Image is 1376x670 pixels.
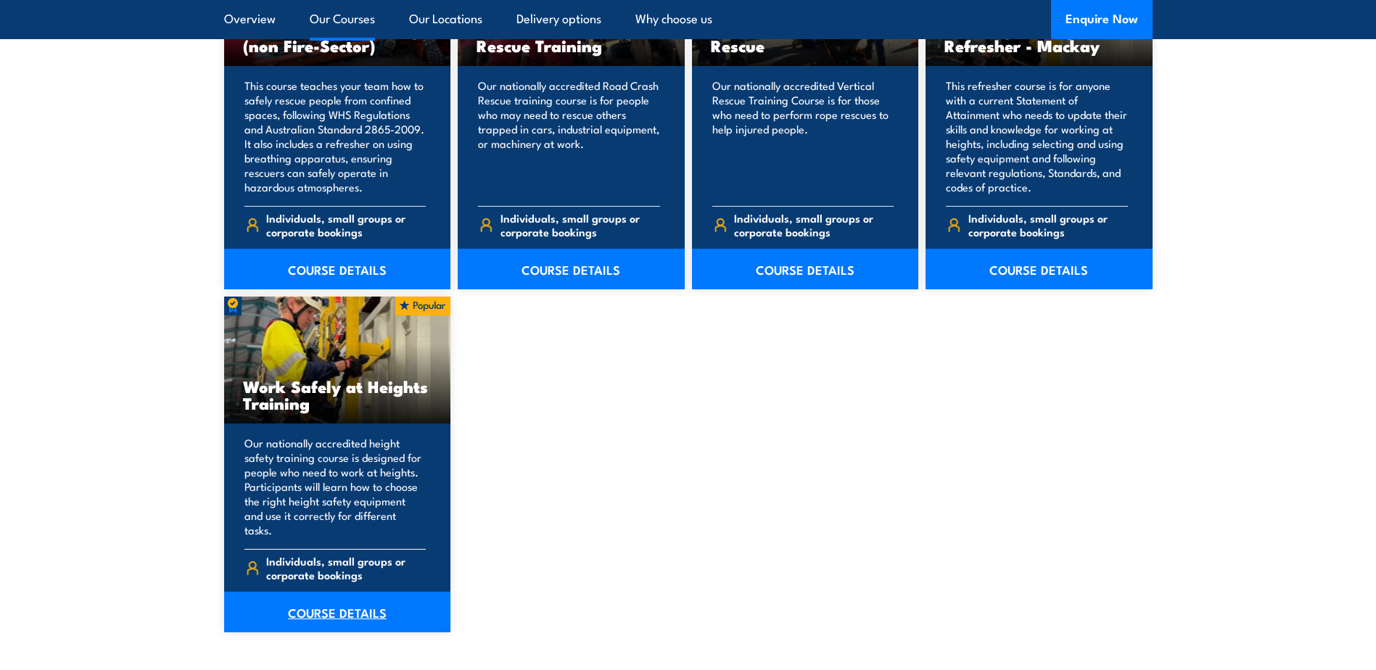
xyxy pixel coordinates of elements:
a: COURSE DETAILS [224,592,451,632]
p: Our nationally accredited Road Crash Rescue training course is for people who may need to rescue ... [478,78,660,194]
p: Our nationally accredited height safety training course is designed for people who need to work a... [244,436,427,537]
a: COURSE DETAILS [224,249,451,289]
a: COURSE DETAILS [458,249,685,289]
span: Individuals, small groups or corporate bookings [500,211,660,239]
p: Our nationally accredited Vertical Rescue Training Course is for those who need to perform rope r... [712,78,894,194]
p: This course teaches your team how to safely rescue people from confined spaces, following WHS Reg... [244,78,427,194]
h3: Working at Heights – Refresher - Mackay [944,20,1134,54]
h3: Work Safely at Heights Training [243,378,432,411]
span: Individuals, small groups or corporate bookings [266,554,426,582]
a: COURSE DETAILS [926,249,1153,289]
h3: Undertake Confined Space Rescue Training (non Fire-Sector) [243,4,432,54]
span: Individuals, small groups or corporate bookings [968,211,1128,239]
p: This refresher course is for anyone with a current Statement of Attainment who needs to update th... [946,78,1128,194]
a: COURSE DETAILS [692,249,919,289]
h3: Undertake Road Crash Rescue Training [477,20,666,54]
span: Individuals, small groups or corporate bookings [266,211,426,239]
h3: Undertake Vertical Rescue [711,20,900,54]
span: Individuals, small groups or corporate bookings [734,211,894,239]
